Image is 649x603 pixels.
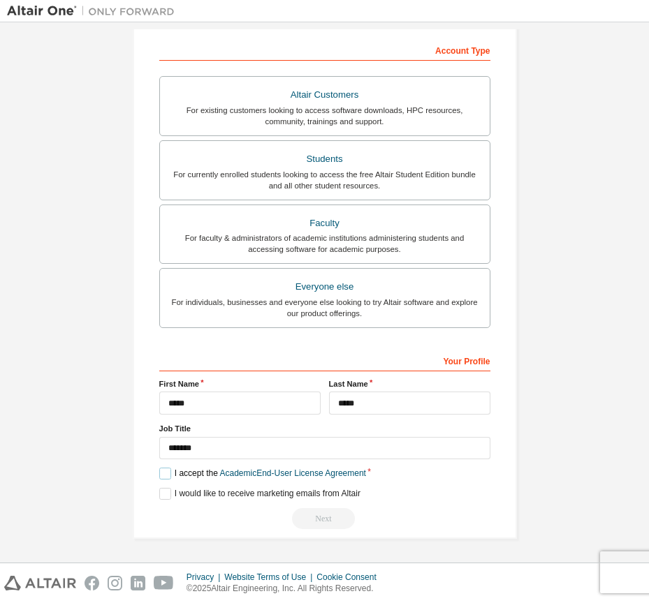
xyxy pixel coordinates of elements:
div: For individuals, businesses and everyone else looking to try Altair software and explore our prod... [168,297,481,319]
p: © 2025 Altair Engineering, Inc. All Rights Reserved. [187,583,385,595]
img: youtube.svg [154,576,174,590]
div: For existing customers looking to access software downloads, HPC resources, community, trainings ... [168,105,481,127]
div: Account Type [159,38,490,61]
div: Cookie Consent [316,572,384,583]
img: facebook.svg [85,576,99,590]
div: Website Terms of Use [224,572,316,583]
label: First Name [159,378,321,389]
img: instagram.svg [108,576,122,590]
img: Altair One [7,4,182,18]
div: Students [168,149,481,169]
div: Read and acccept EULA to continue [159,508,490,529]
div: Your Profile [159,349,490,371]
div: Privacy [187,572,224,583]
label: I accept the [159,468,366,479]
img: linkedin.svg [131,576,145,590]
label: Last Name [329,378,490,389]
div: Faculty [168,214,481,233]
div: For currently enrolled students looking to access the free Altair Student Edition bundle and all ... [168,169,481,191]
div: For faculty & administrators of academic institutions administering students and accessing softwa... [168,232,481,255]
label: Job Title [159,423,490,434]
label: I would like to receive marketing emails from Altair [159,488,360,500]
img: altair_logo.svg [4,576,76,590]
div: Altair Customers [168,85,481,105]
a: Academic End-User License Agreement [220,468,366,478]
div: Everyone else [168,277,481,297]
